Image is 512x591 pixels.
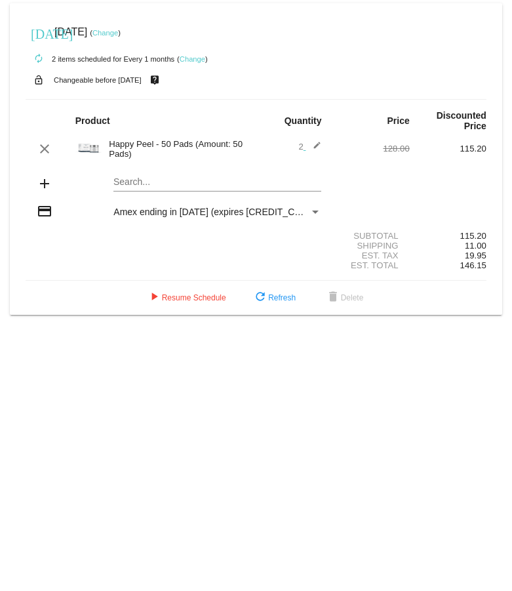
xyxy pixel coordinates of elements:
div: Shipping [333,241,410,251]
div: Subtotal [333,231,410,241]
mat-icon: add [37,176,52,192]
div: Happy Peel - 50 Pads (Amount: 50 Pads) [102,139,256,159]
input: Search... [113,177,321,188]
img: dermaplanepro-happy-peel-50-pad.jpg [75,134,102,161]
button: Refresh [242,286,306,310]
strong: Product [75,115,110,126]
mat-icon: edit [305,141,321,157]
span: 2 [298,142,321,152]
mat-icon: autorenew [31,51,47,67]
span: 146.15 [460,260,486,270]
button: Resume Schedule [136,286,237,310]
span: 19.95 [465,251,486,260]
span: Amex ending in [DATE] (expires [CREDIT_CARD_DATA]) [113,207,347,217]
small: 2 items scheduled for Every 1 months [26,55,174,63]
button: Delete [315,286,374,310]
small: Changeable before [DATE] [54,76,142,84]
mat-icon: live_help [147,71,163,89]
small: ( ) [90,29,121,37]
div: 115.20 [410,231,486,241]
mat-icon: refresh [252,290,268,306]
span: 11.00 [465,241,486,251]
strong: Price [387,115,410,126]
div: 115.20 [410,144,486,153]
span: Resume Schedule [146,293,226,302]
span: Refresh [252,293,296,302]
mat-icon: [DATE] [31,25,47,41]
strong: Discounted Price [437,110,486,131]
span: Delete [325,293,364,302]
div: Est. Total [333,260,410,270]
small: ( ) [177,55,208,63]
mat-icon: credit_card [37,203,52,219]
a: Change [92,29,118,37]
div: 128.00 [333,144,410,153]
mat-select: Payment Method [113,207,321,217]
strong: Quantity [285,115,322,126]
mat-icon: play_arrow [146,290,162,306]
div: Est. Tax [333,251,410,260]
mat-icon: clear [37,141,52,157]
mat-icon: lock_open [31,71,47,89]
a: Change [180,55,205,63]
mat-icon: delete [325,290,341,306]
